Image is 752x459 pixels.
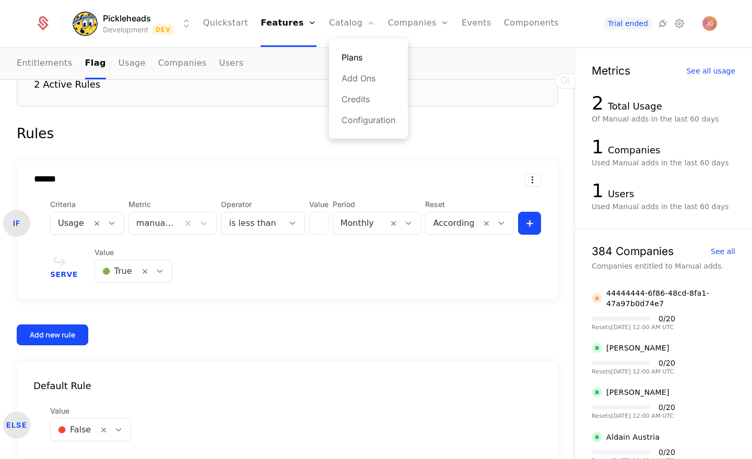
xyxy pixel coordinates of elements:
[128,199,217,210] span: Metric
[17,123,558,144] div: Rules
[702,16,717,31] img: Jeff Gordon
[50,271,78,278] span: Serve
[342,114,395,126] a: Configuration
[656,17,669,30] a: Integrations
[606,387,669,397] div: [PERSON_NAME]
[592,158,735,168] div: Used Manual adds in the last 60 days
[592,201,735,212] div: Used Manual adds in the last 60 days
[50,199,124,210] span: Criteria
[219,49,244,79] a: Users
[659,359,675,367] div: 0 / 20
[76,12,193,35] button: Select environment
[425,199,514,210] span: Reset
[673,17,686,30] a: Settings
[30,330,75,340] div: Add new rule
[17,324,88,345] button: Add new rule
[608,187,634,201] div: Users
[592,293,602,304] img: 44444444-6f86-48cd-8fa1-47a97b0d74e7
[592,343,602,353] img: Abhineet Sheoran
[95,247,172,258] span: Value
[592,65,630,76] div: Metrics
[686,67,735,75] div: See all usage
[50,406,131,416] span: Value
[85,49,106,79] a: Flag
[711,248,735,255] div: See all
[606,432,660,442] div: Aldain Austria
[592,413,675,419] div: Resets [DATE] 12:00 AM UTC
[3,210,30,237] div: IF
[592,432,602,442] img: Aldain Austria
[3,412,30,439] div: ELSE
[158,49,207,79] a: Companies
[34,80,100,89] div: 2 Active Rules
[221,199,304,210] span: Operator
[119,49,146,79] a: Usage
[592,324,675,330] div: Resets [DATE] 12:00 AM UTC
[342,51,395,64] a: Plans
[17,49,73,79] a: Entitlements
[606,343,669,353] div: [PERSON_NAME]
[17,49,243,79] ul: Choose Sub Page
[592,246,674,257] div: 384 Companies
[659,315,675,322] div: 0 / 20
[608,143,660,158] div: Companies
[592,180,604,201] div: 1
[592,93,604,114] div: 2
[518,212,541,235] button: +
[592,137,604,158] div: 1
[592,387,602,397] img: Alan Kang
[592,369,675,375] div: Resets [DATE] 12:00 AM UTC
[524,173,541,187] button: Select action
[659,449,675,456] div: 0 / 20
[309,199,328,210] label: Value
[17,379,558,393] div: Default Rule
[608,99,662,114] div: Total Usage
[342,93,395,105] a: Credits
[592,114,735,124] div: Of Manual adds in the last 60 days
[17,49,558,79] nav: Main
[342,72,395,84] a: Add Ons
[152,25,174,35] span: Dev
[702,16,717,31] button: Open user button
[604,17,652,30] a: Trial ended
[592,261,735,271] div: Companies entitled to Manual adds.
[606,288,735,309] div: 44444444-6f86-48cd-8fa1-47a97b0d74e7
[103,12,151,25] span: Pickleheads
[73,11,98,36] img: Pickleheads
[333,199,421,210] span: Period
[659,404,675,411] div: 0 / 20
[103,25,148,35] div: Development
